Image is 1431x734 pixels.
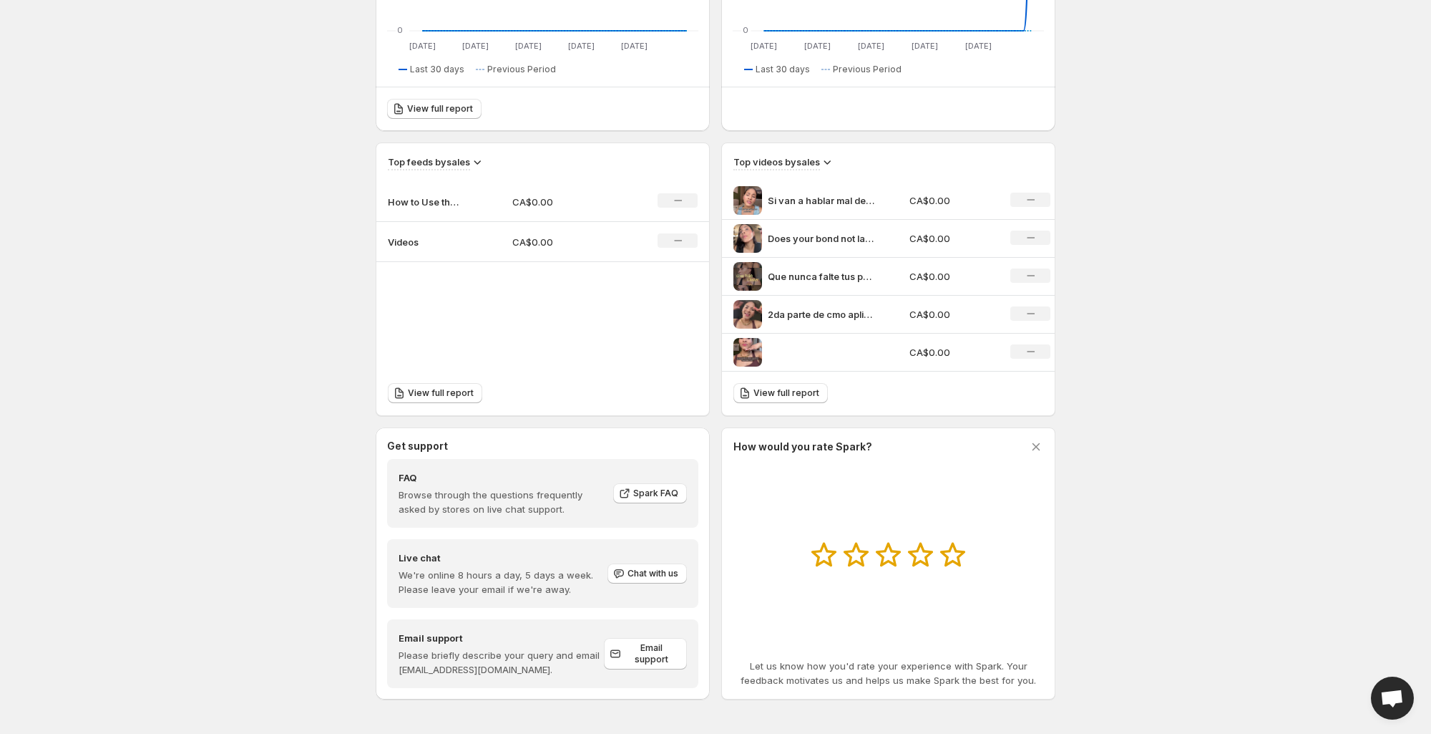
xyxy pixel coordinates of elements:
span: View full report [753,387,819,399]
h3: Get support [387,439,448,453]
p: We're online 8 hours a day, 5 days a week. Please leave your email if we're away. [399,568,606,597]
img: Si van a hablar mal de m procuren tener pestaas no quiero andar en boca de ninguna hoja pelada Pe... [733,186,762,215]
text: [DATE] [568,41,595,51]
text: [DATE] [804,41,831,51]
span: Previous Period [487,64,556,75]
text: [DATE] [462,41,489,51]
button: Chat with us [607,564,687,584]
a: View full report [387,99,482,119]
text: [DATE] [515,41,542,51]
span: Chat with us [627,568,678,579]
p: Si van a hablar mal de m procuren tener pestaas no quiero andar en boca de ninguna hoja pelada Pe... [768,193,875,208]
h3: Top videos by sales [733,155,820,169]
p: CA$0.00 [909,269,994,284]
span: Previous Period [833,64,902,75]
text: 0 [743,25,748,35]
text: [DATE] [965,41,992,51]
img: Does your bond not last or do your lashes fall off super quickly I totally get it and its probabl... [733,224,762,253]
text: [DATE] [912,41,938,51]
span: View full report [408,387,474,399]
p: CA$0.00 [909,345,994,359]
p: CA$0.00 [909,307,994,322]
a: Spark FAQ [613,483,687,503]
a: Open chat [1371,677,1414,720]
a: View full report [388,383,482,403]
span: Spark FAQ [633,488,678,499]
h4: Email support [399,631,604,645]
h4: Live chat [399,551,606,565]
p: CA$0.00 [512,195,614,209]
p: Browse through the questions frequently asked by stores on live chat support. [399,488,603,516]
p: How to Use the Apple Products [388,195,459,209]
h4: FAQ [399,470,603,485]
h3: Top feeds by sales [388,155,470,169]
p: Que nunca falte tus pestaas cluster para completar tu look del gym [768,269,875,284]
text: [DATE] [751,41,777,51]
p: Videos [388,235,459,249]
span: Last 30 days [756,64,810,75]
img: 2da parte de cmo aplicar tus pestaas DIY cluster [733,300,762,329]
text: [DATE] [858,41,884,51]
p: 2da parte de cmo aplicar tus pestaas DIY cluster [768,307,875,322]
text: [DATE] [621,41,648,51]
h3: How would you rate Spark? [733,440,872,454]
p: Let us know how you'd rate your experience with Spark. Your feedback motivates us and helps us ma... [733,659,1043,687]
p: CA$0.00 [909,231,994,246]
a: Email support [604,638,687,670]
img: Que nunca falte tus pestaas cluster para completar tu look del gym [733,262,762,291]
p: CA$0.00 [512,235,614,249]
p: Does your bond not last or do your lashes fall off super quickly I totally get it and its probabl... [768,231,875,246]
text: [DATE] [409,41,436,51]
span: Email support [624,642,678,665]
text: 0 [397,25,403,35]
p: CA$0.00 [909,193,994,208]
a: View full report [733,383,828,403]
span: Last 30 days [410,64,464,75]
p: Please briefly describe your query and email [EMAIL_ADDRESS][DOMAIN_NAME]. [399,648,604,677]
span: View full report [407,103,473,115]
